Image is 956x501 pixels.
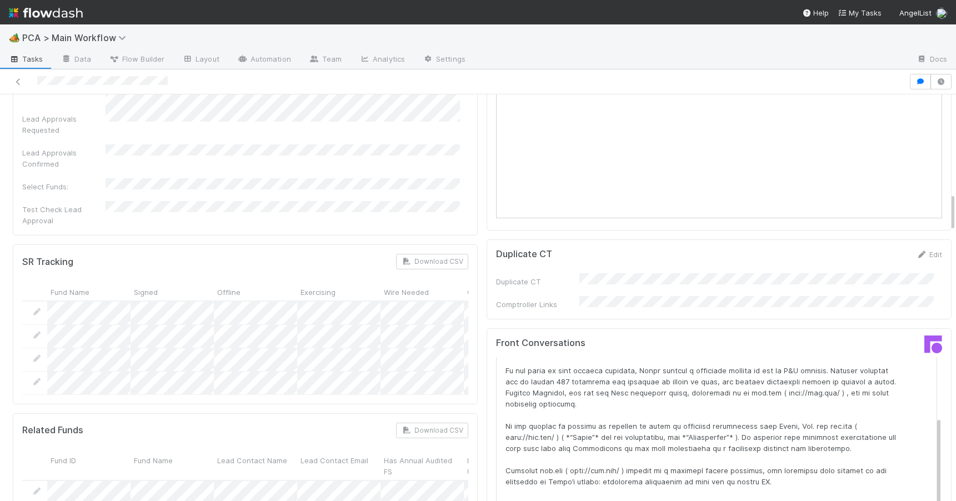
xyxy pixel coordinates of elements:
span: Tasks [9,53,43,64]
div: Lead Approvals Confirmed [22,147,106,169]
button: Download CSV [396,423,468,438]
div: Exercising [297,283,381,300]
div: Fund ID [47,452,131,480]
img: front-logo-b4b721b83371efbadf0a.svg [924,335,942,353]
div: Lead Approvals Requested [22,113,106,136]
h5: Related Funds [22,425,83,436]
a: Team [300,51,351,69]
h5: Duplicate CT [496,249,552,260]
div: Wire Needed [381,283,464,300]
div: Has Annual Unaudited FS [464,452,547,480]
div: Duplicate CT [496,276,579,287]
div: Fund Name [131,452,214,480]
a: Data [52,51,100,69]
a: Layout [173,51,228,69]
div: Offline [214,283,297,300]
a: Docs [908,51,956,69]
span: PCA > Main Workflow [22,32,132,43]
a: Edit [916,250,942,259]
div: Help [802,7,829,18]
a: My Tasks [838,7,882,18]
div: Test Check Lead Approval [22,204,106,226]
button: Download CSV [396,254,468,269]
div: Select Funds: [22,181,106,192]
a: Settings [414,51,474,69]
span: Flow Builder [109,53,164,64]
div: Fund Name [47,283,131,300]
span: 🏕️ [9,33,20,42]
div: Lead Contact Email [297,452,381,480]
h5: SR Tracking [22,257,73,268]
a: Analytics [351,51,414,69]
img: avatar_dd78c015-5c19-403d-b5d7-976f9c2ba6b3.png [936,8,947,19]
div: Comptroller Links [496,299,579,310]
div: Has Annual Audited FS [381,452,464,480]
span: My Tasks [838,8,882,17]
span: AngelList [899,8,932,17]
a: Flow Builder [100,51,173,69]
div: Offline/New Money [464,283,547,300]
div: Lead Contact Name [214,452,297,480]
a: Automation [228,51,300,69]
h5: Front Conversations [496,338,711,349]
img: logo-inverted-e16ddd16eac7371096b0.svg [9,3,83,22]
div: Signed [131,283,214,300]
